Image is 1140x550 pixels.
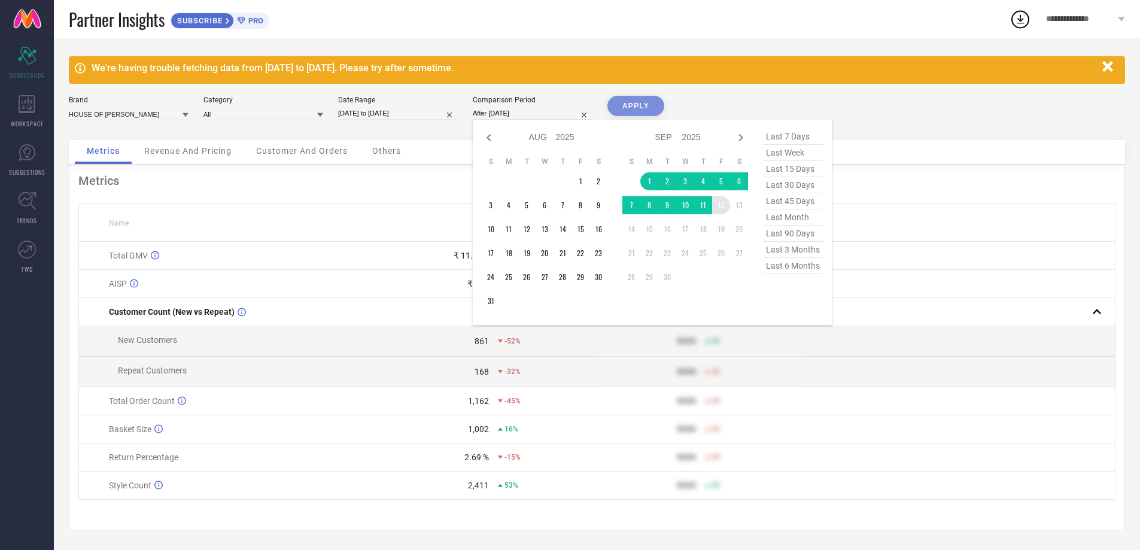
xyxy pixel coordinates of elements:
div: Category [203,96,323,104]
span: last 30 days [763,177,823,193]
span: Total Order Count [109,396,175,406]
td: Mon Aug 11 2025 [500,220,518,238]
td: Thu Sep 18 2025 [694,220,712,238]
td: Mon Aug 25 2025 [500,268,518,286]
span: last month [763,209,823,226]
span: -52% [504,337,521,345]
td: Sat Aug 23 2025 [589,244,607,262]
th: Tuesday [518,157,536,166]
td: Wed Sep 17 2025 [676,220,694,238]
div: 9999 [677,396,696,406]
span: SCORECARDS [10,71,45,80]
td: Tue Sep 16 2025 [658,220,676,238]
span: FWD [22,265,33,274]
th: Thursday [554,157,571,166]
span: Customer And Orders [256,146,348,156]
th: Monday [640,157,658,166]
span: 50 [712,425,720,433]
td: Wed Sep 10 2025 [676,196,694,214]
span: Return Percentage [109,452,178,462]
td: Fri Aug 01 2025 [571,172,589,190]
td: Fri Aug 22 2025 [571,244,589,262]
td: Thu Sep 04 2025 [694,172,712,190]
th: Friday [712,157,730,166]
span: last 15 days [763,161,823,177]
div: We're having trouble fetching data from [DATE] to [DATE]. Please try after sometime. [92,62,1096,74]
span: -15% [504,453,521,461]
span: last 90 days [763,226,823,242]
div: Date Range [338,96,458,104]
div: 9999 [677,481,696,490]
span: -32% [504,367,521,376]
td: Mon Sep 01 2025 [640,172,658,190]
div: Next month [734,130,748,145]
span: AISP [109,279,127,288]
span: last 7 days [763,129,823,145]
td: Fri Aug 08 2025 [571,196,589,214]
span: 50 [712,337,720,345]
span: last 3 months [763,242,823,258]
th: Monday [500,157,518,166]
div: ₹ 869 [467,279,489,288]
th: Thursday [694,157,712,166]
td: Thu Aug 28 2025 [554,268,571,286]
span: 50 [712,453,720,461]
th: Wednesday [676,157,694,166]
th: Tuesday [658,157,676,166]
div: ₹ 11.65 L [454,251,489,260]
td: Fri Aug 29 2025 [571,268,589,286]
td: Mon Sep 08 2025 [640,196,658,214]
span: Repeat Customers [118,366,187,375]
div: 9999 [677,367,696,376]
td: Sat Sep 27 2025 [730,244,748,262]
td: Sun Sep 07 2025 [622,196,640,214]
div: 1,002 [468,424,489,434]
span: last week [763,145,823,161]
input: Select comparison period [473,107,592,120]
span: last 6 months [763,258,823,274]
td: Sat Sep 13 2025 [730,196,748,214]
span: Others [372,146,401,156]
span: Style Count [109,481,151,490]
span: Basket Size [109,424,151,434]
td: Mon Sep 22 2025 [640,244,658,262]
td: Tue Aug 05 2025 [518,196,536,214]
td: Wed Aug 13 2025 [536,220,554,238]
th: Wednesday [536,157,554,166]
div: 9999 [677,452,696,462]
td: Sun Sep 21 2025 [622,244,640,262]
input: Select date range [338,107,458,120]
div: Open download list [1010,8,1031,30]
span: 16% [504,425,518,433]
td: Fri Aug 15 2025 [571,220,589,238]
td: Wed Aug 27 2025 [536,268,554,286]
td: Thu Sep 25 2025 [694,244,712,262]
td: Sat Sep 20 2025 [730,220,748,238]
td: Thu Sep 11 2025 [694,196,712,214]
span: Customer Count (New vs Repeat) [109,307,235,317]
td: Tue Aug 12 2025 [518,220,536,238]
td: Thu Aug 07 2025 [554,196,571,214]
span: SUBSCRIBE [171,16,226,25]
td: Thu Aug 14 2025 [554,220,571,238]
th: Saturday [730,157,748,166]
span: Partner Insights [69,7,165,32]
span: Revenue And Pricing [144,146,232,156]
span: 50 [712,397,720,405]
td: Sun Aug 10 2025 [482,220,500,238]
td: Tue Sep 23 2025 [658,244,676,262]
td: Mon Aug 18 2025 [500,244,518,262]
div: 861 [475,336,489,346]
span: SUGGESTIONS [9,168,45,177]
td: Sun Aug 24 2025 [482,268,500,286]
td: Wed Aug 06 2025 [536,196,554,214]
span: TRENDS [17,216,37,225]
td: Tue Aug 19 2025 [518,244,536,262]
td: Sun Sep 14 2025 [622,220,640,238]
td: Mon Aug 04 2025 [500,196,518,214]
div: Comparison Period [473,96,592,104]
span: last 45 days [763,193,823,209]
td: Fri Sep 12 2025 [712,196,730,214]
span: Name [109,219,129,227]
div: 168 [475,367,489,376]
